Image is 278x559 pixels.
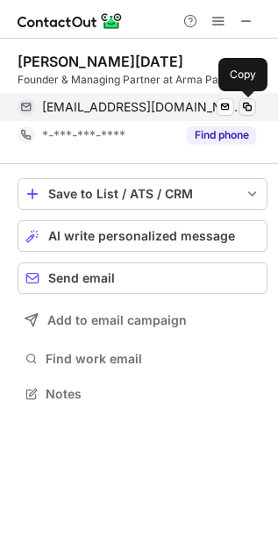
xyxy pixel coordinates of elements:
[18,11,123,32] img: ContactOut v5.3.10
[47,313,187,327] span: Add to email campaign
[187,126,256,144] button: Reveal Button
[42,99,243,115] span: [EMAIL_ADDRESS][DOMAIN_NAME]
[18,305,267,336] button: Add to email campaign
[18,382,267,406] button: Notes
[18,178,267,210] button: save-profile-one-click
[18,72,267,88] div: Founder & Managing Partner at Arma Partners
[48,229,235,243] span: AI write personalized message
[46,386,260,402] span: Notes
[48,271,115,285] span: Send email
[48,187,237,201] div: Save to List / ATS / CRM
[18,220,267,252] button: AI write personalized message
[18,347,267,371] button: Find work email
[46,351,260,367] span: Find work email
[18,262,267,294] button: Send email
[18,53,183,70] div: [PERSON_NAME][DATE]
